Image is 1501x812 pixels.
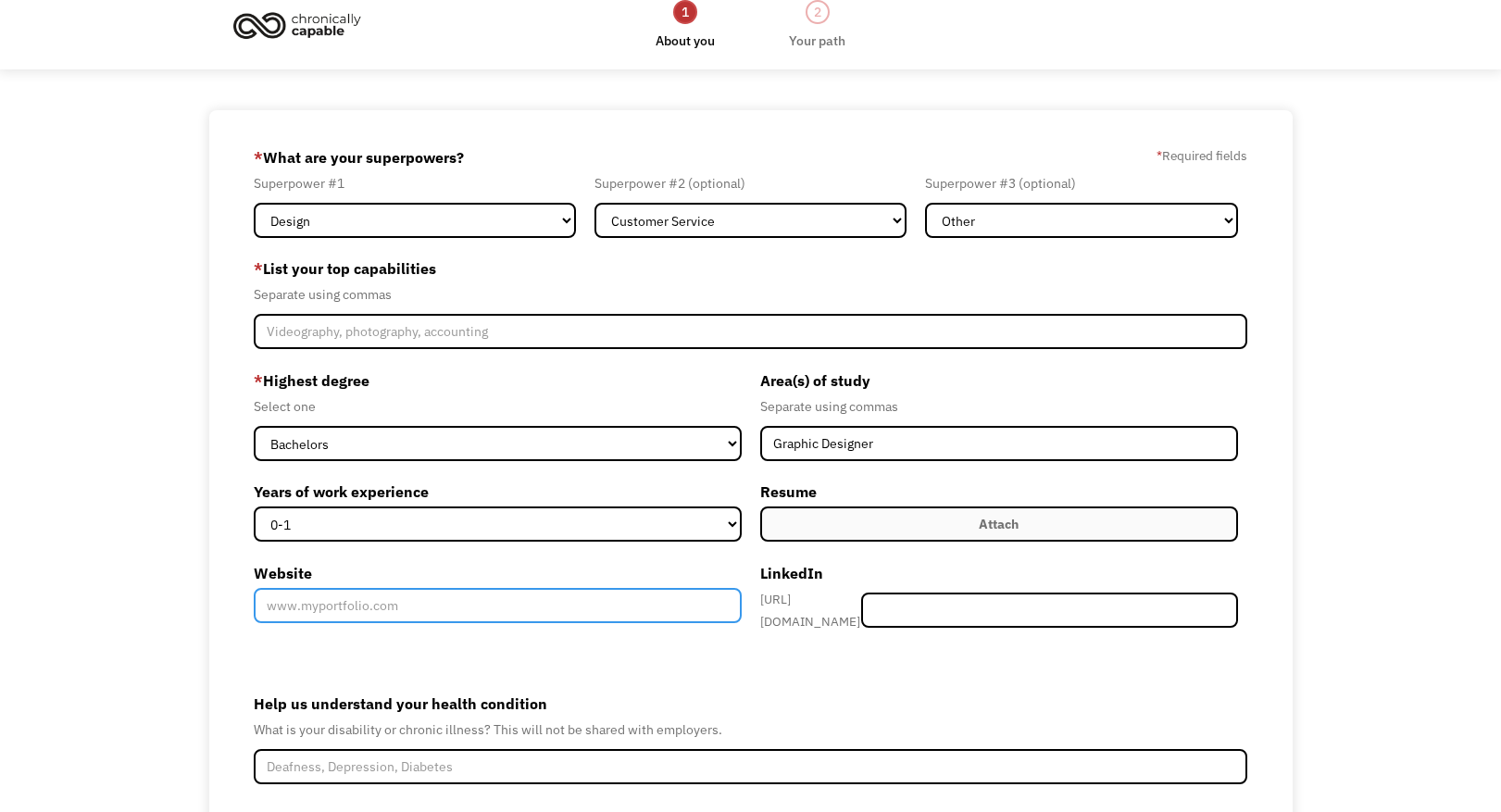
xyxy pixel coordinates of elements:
[760,395,1238,418] div: Separate using commas
[254,143,464,172] label: What are your superpowers?
[254,588,741,623] input: www.myportfolio.com
[760,426,1238,461] input: Anthropology, Education
[254,283,1247,306] div: Separate using commas
[254,366,741,395] label: Highest degree
[760,558,1238,588] label: LinkedIn
[594,172,907,194] div: Superpower #2 (optional)
[760,506,1238,542] label: Attach
[789,30,845,52] div: Your path
[254,172,576,194] div: Superpower #1
[228,5,367,45] img: Chronically Capable logo
[760,366,1238,395] label: Area(s) of study
[254,749,1247,784] input: Deafness, Depression, Diabetes
[760,588,861,632] div: [URL][DOMAIN_NAME]
[254,314,1247,349] input: Videography, photography, accounting
[760,477,1238,506] label: Resume
[254,718,1247,741] div: What is your disability or chronic illness? This will not be shared with employers.
[254,395,741,418] div: Select one
[254,477,741,506] label: Years of work experience
[656,30,715,52] div: About you
[254,689,1247,718] label: Help us understand your health condition
[254,254,1247,283] label: List your top capabilities
[254,558,741,588] label: Website
[1157,144,1247,167] label: Required fields
[925,172,1238,194] div: Superpower #3 (optional)
[979,513,1019,535] div: Attach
